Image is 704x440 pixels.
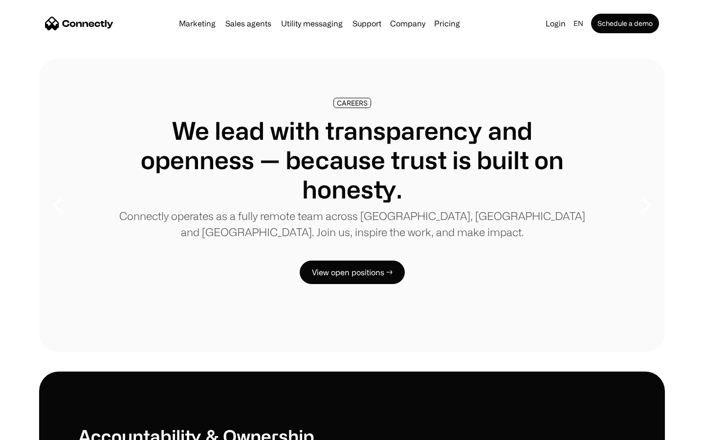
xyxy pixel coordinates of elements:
a: Utility messaging [277,20,347,27]
a: Support [349,20,385,27]
p: Connectly operates as a fully remote team across [GEOGRAPHIC_DATA], [GEOGRAPHIC_DATA] and [GEOGRA... [117,208,587,240]
a: Pricing [430,20,464,27]
a: Sales agents [221,20,275,27]
ul: Language list [20,423,59,437]
a: Marketing [175,20,220,27]
a: View open positions → [300,261,405,284]
a: Schedule a demo [591,14,659,33]
h1: We lead with transparency and openness — because trust is built on honesty. [117,116,587,204]
div: en [573,17,583,30]
div: Company [390,17,425,30]
div: CAREERS [337,99,368,107]
a: Login [542,17,570,30]
aside: Language selected: English [10,422,59,437]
